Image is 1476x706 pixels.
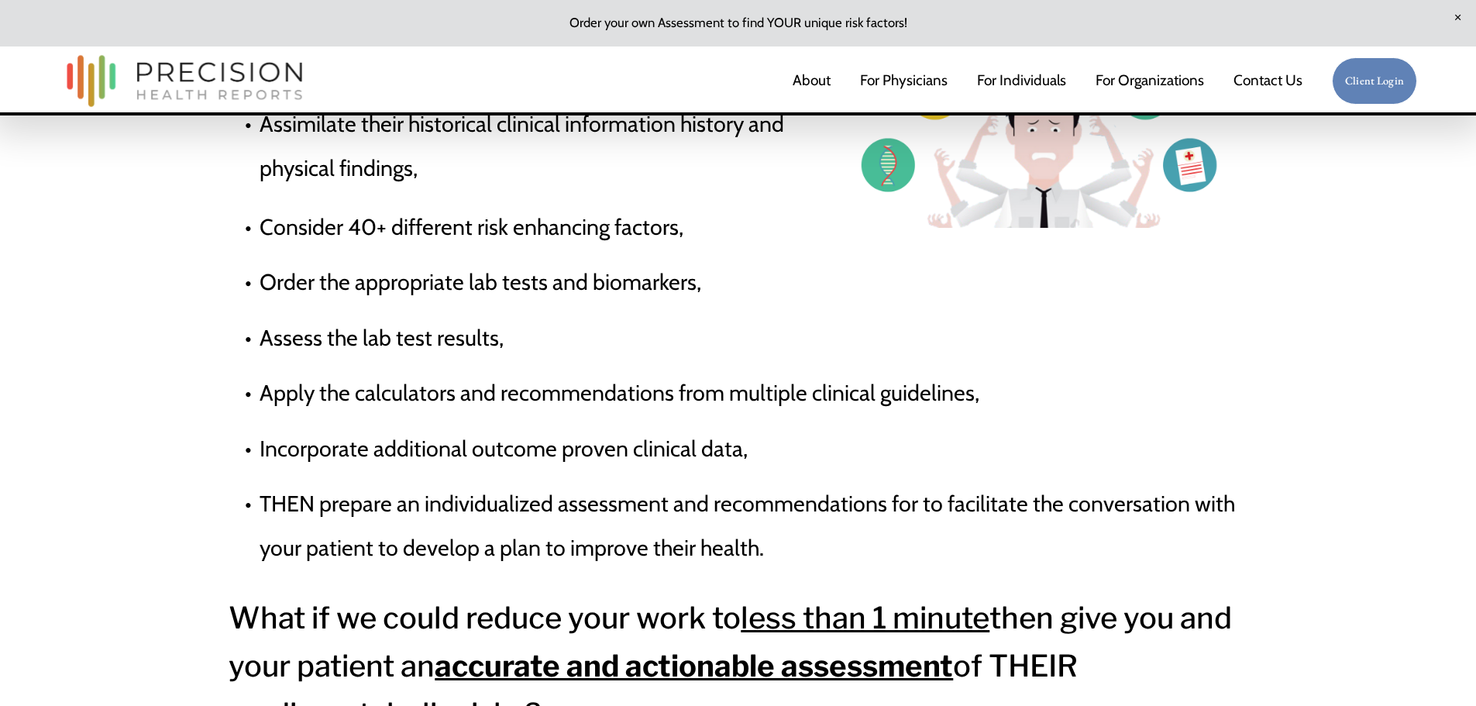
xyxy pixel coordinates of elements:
[435,648,953,684] strong: accurate and actionable assessment
[1096,65,1204,98] a: folder dropdown
[1096,66,1204,95] span: For Organizations
[260,205,1247,249] p: Consider 40+ different risk enhancing factors,
[260,370,1247,415] p: Apply the calculators and recommendations from multiple clinical guidelines,
[260,102,1247,190] p: Assimilate their historical clinical information history and physical findings,
[260,315,1247,360] p: Assess the lab test results,
[977,65,1066,98] a: For Individuals
[793,65,831,98] a: About
[260,426,1247,470] p: Incorporate additional outcome proven clinical data,
[59,48,310,114] img: Precision Health Reports
[1332,57,1417,105] a: Client Login
[1233,65,1302,98] a: Contact Us
[260,260,1247,304] p: Order the appropriate lab tests and biomarkers,
[741,600,989,635] span: less than 1 minute
[860,65,948,98] a: For Physicians
[260,481,1247,570] p: THEN prepare an individualized assessment and recommendations for to facilitate the conversation ...
[1399,632,1476,706] iframe: Chat Widget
